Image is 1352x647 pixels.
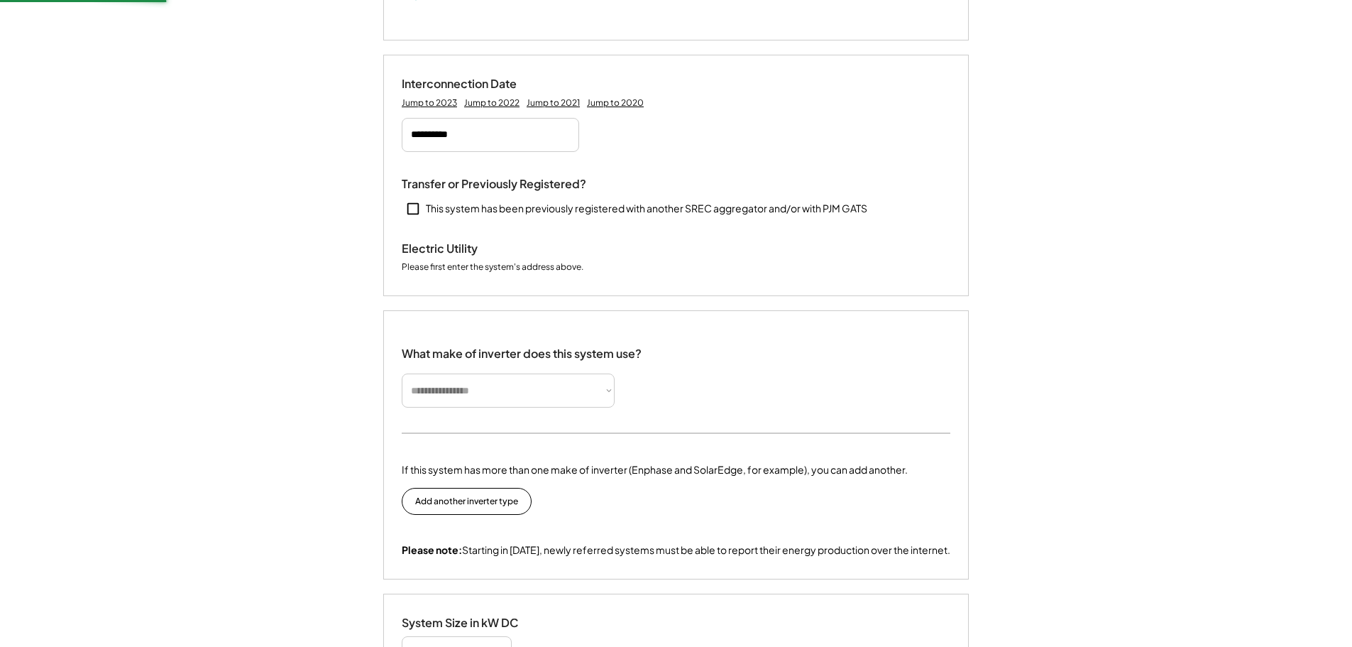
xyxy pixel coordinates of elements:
[402,77,544,92] div: Interconnection Date
[426,202,867,216] div: This system has been previously registered with another SREC aggregator and/or with PJM GATS
[402,332,642,364] div: What make of inverter does this system use?
[464,97,520,109] div: Jump to 2022
[402,97,457,109] div: Jump to 2023
[402,241,544,256] div: Electric Utility
[402,488,532,515] button: Add another inverter type
[402,261,583,274] div: Please first enter the system's address above.
[402,177,586,192] div: Transfer or Previously Registered?
[402,462,908,477] div: If this system has more than one make of inverter (Enphase and SolarEdge, for example), you can a...
[527,97,580,109] div: Jump to 2021
[402,616,544,631] div: System Size in kW DC
[587,97,644,109] div: Jump to 2020
[402,543,462,556] strong: Please note:
[402,543,950,558] div: Starting in [DATE], newly referred systems must be able to report their energy production over th...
